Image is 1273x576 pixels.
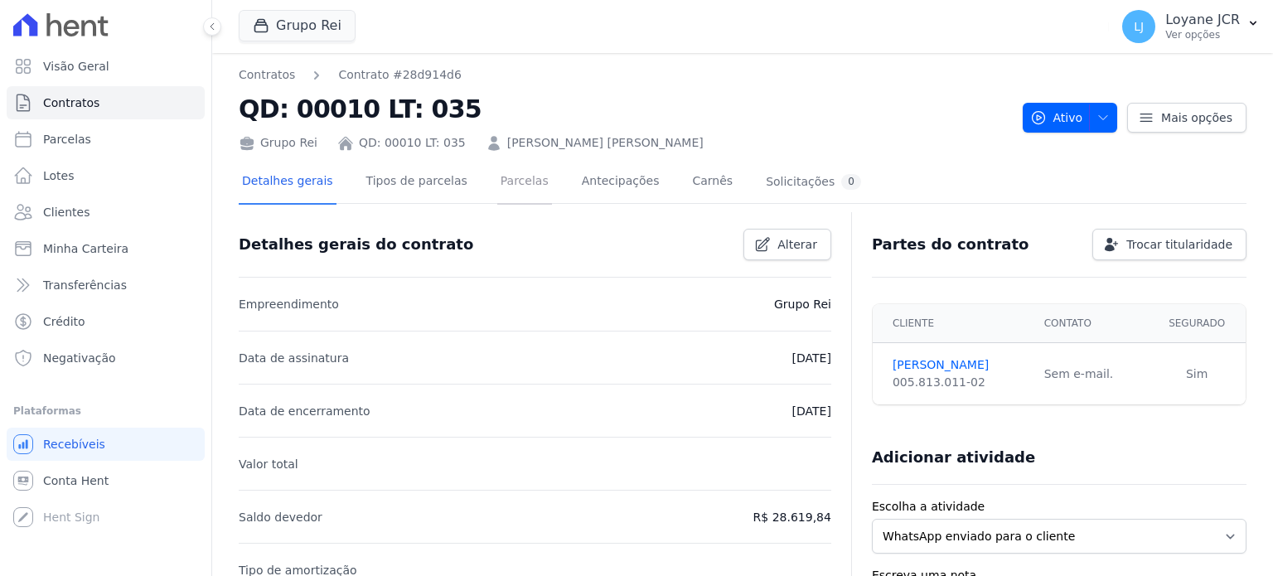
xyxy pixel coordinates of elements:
a: Lotes [7,159,205,192]
a: [PERSON_NAME] [PERSON_NAME] [507,134,704,152]
p: [DATE] [792,348,831,368]
button: Grupo Rei [239,10,356,41]
a: Alterar [743,229,831,260]
h3: Adicionar atividade [872,448,1035,467]
p: Ver opções [1165,28,1240,41]
a: QD: 00010 LT: 035 [359,134,466,152]
span: Ativo [1030,103,1083,133]
a: Carnês [689,161,736,205]
p: Loyane JCR [1165,12,1240,28]
span: LJ [1134,21,1144,32]
a: Detalhes gerais [239,161,336,205]
a: Tipos de parcelas [363,161,471,205]
p: [DATE] [792,401,831,421]
a: Conta Hent [7,464,205,497]
button: LJ Loyane JCR Ver opções [1109,3,1273,50]
label: Escolha a atividade [872,498,1246,515]
div: Plataformas [13,401,198,421]
a: Clientes [7,196,205,229]
a: Trocar titularidade [1092,229,1246,260]
span: Mais opções [1161,109,1232,126]
a: Solicitações0 [762,161,864,205]
th: Contato [1034,304,1149,343]
p: R$ 28.619,84 [753,507,831,527]
a: Contratos [7,86,205,119]
a: Antecipações [578,161,663,205]
a: Visão Geral [7,50,205,83]
p: Grupo Rei [774,294,831,314]
a: Transferências [7,269,205,302]
th: Cliente [873,304,1034,343]
h2: QD: 00010 LT: 035 [239,90,1009,128]
span: Crédito [43,313,85,330]
a: [PERSON_NAME] [893,356,1024,374]
td: Sem e-mail. [1034,343,1149,405]
span: Negativação [43,350,116,366]
a: Negativação [7,341,205,375]
button: Ativo [1023,103,1118,133]
nav: Breadcrumb [239,66,1009,84]
a: Contrato #28d914d6 [338,66,462,84]
span: Recebíveis [43,436,105,453]
div: Grupo Rei [239,134,317,152]
a: Crédito [7,305,205,338]
span: Contratos [43,94,99,111]
p: Empreendimento [239,294,339,314]
div: 0 [841,174,861,190]
a: Recebíveis [7,428,205,461]
p: Valor total [239,454,298,474]
div: 005.813.011-02 [893,374,1024,391]
span: Minha Carteira [43,240,128,257]
a: Minha Carteira [7,232,205,265]
a: Contratos [239,66,295,84]
a: Parcelas [497,161,552,205]
span: Clientes [43,204,90,220]
a: Parcelas [7,123,205,156]
td: Sim [1148,343,1246,405]
h3: Partes do contrato [872,235,1029,254]
span: Visão Geral [43,58,109,75]
span: Lotes [43,167,75,184]
span: Trocar titularidade [1126,236,1232,253]
span: Transferências [43,277,127,293]
span: Conta Hent [43,472,109,489]
p: Saldo devedor [239,507,322,527]
nav: Breadcrumb [239,66,462,84]
div: Solicitações [766,174,861,190]
th: Segurado [1148,304,1246,343]
p: Data de encerramento [239,401,370,421]
h3: Detalhes gerais do contrato [239,235,473,254]
p: Data de assinatura [239,348,349,368]
span: Parcelas [43,131,91,148]
span: Alterar [777,236,817,253]
a: Mais opções [1127,103,1246,133]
